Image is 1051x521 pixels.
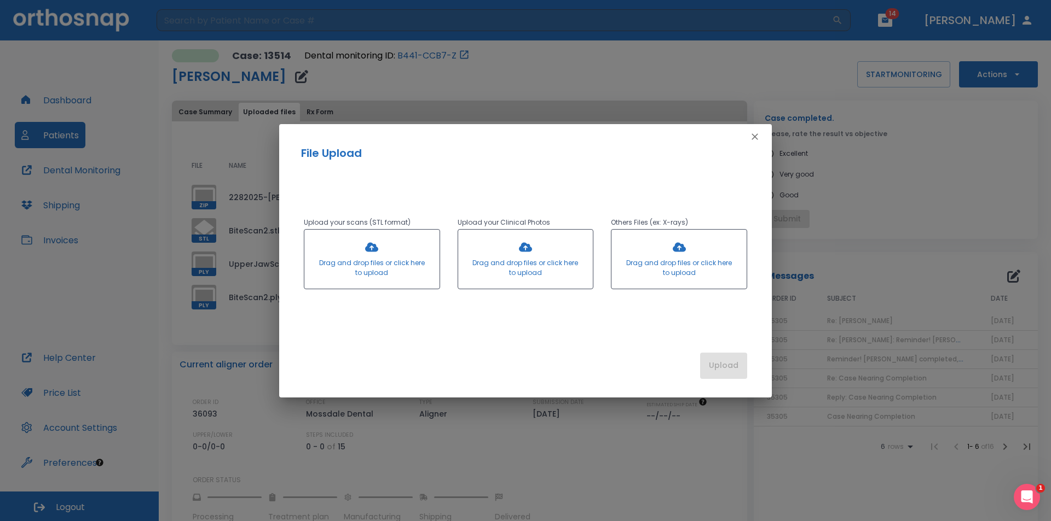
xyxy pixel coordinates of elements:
p: Others Files (ex: X-rays) [611,216,747,229]
p: Upload your scans (STL format) [304,216,440,229]
iframe: Intercom live chat [1014,484,1040,510]
span: 1 [1036,484,1045,493]
h2: File Upload [301,145,750,161]
p: Upload your Clinical Photos [458,216,594,229]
